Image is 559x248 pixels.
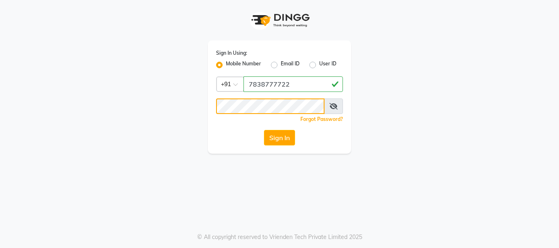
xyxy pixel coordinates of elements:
[300,116,343,122] a: Forgot Password?
[216,98,325,114] input: Username
[226,60,261,70] label: Mobile Number
[264,130,295,145] button: Sign In
[281,60,300,70] label: Email ID
[319,60,336,70] label: User ID
[216,49,247,57] label: Sign In Using:
[243,76,343,92] input: Username
[247,8,312,32] img: logo1.svg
